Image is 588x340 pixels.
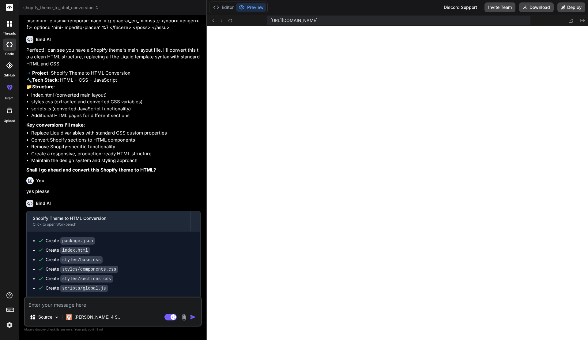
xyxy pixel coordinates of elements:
[4,118,15,124] label: Upload
[36,178,44,184] h6: You
[32,77,58,83] strong: Tech Stack
[60,256,103,264] code: styles/base.css
[66,314,72,320] img: Claude 4 Sonnet
[23,5,99,11] span: shopify_theme_to_html_conversion
[60,237,95,245] code: package.json
[31,150,201,157] li: Create a responsive, production-ready HTML structure
[26,167,156,173] strong: Shall I go ahead and convert this Shopify theme to HTML?
[26,122,84,128] strong: Key conversions I'll make
[31,143,201,150] li: Remove Shopify-specific functionality
[190,314,196,320] img: icon
[32,84,54,90] strong: Structure
[33,222,184,227] div: Click to open Workbench
[211,3,236,12] button: Editor
[3,31,16,36] label: threads
[5,51,14,57] label: code
[31,130,201,137] li: Replace Liquid variables with standard CSS custom properties
[31,105,201,113] li: scripts.js (converted JavaScript functionality)
[60,285,108,292] code: scripts/global.js
[27,211,190,231] button: Shopify Theme to HTML ConversionClick to open Workbench
[26,188,201,195] p: yes please
[5,96,13,101] label: prem
[557,2,585,12] button: Deploy
[4,73,15,78] label: GitHub
[440,2,481,12] div: Discord Support
[38,314,52,320] p: Source
[46,257,103,263] div: Create
[26,122,201,129] p: :
[4,320,15,330] img: settings
[33,215,184,221] div: Shopify Theme to HTML Conversion
[32,70,48,76] strong: Project
[484,2,515,12] button: Invite Team
[46,238,95,244] div: Create
[36,36,51,42] h6: Bind AI
[270,17,318,24] span: [URL][DOMAIN_NAME]
[74,314,120,320] p: [PERSON_NAME] 4 S..
[180,314,187,321] img: attachment
[31,112,201,119] li: Additional HTML pages for different sections
[24,327,202,332] p: Always double-check its answers. Your in Bind
[26,47,201,68] p: Perfect! I can see you have a Shopify theme's main layout file. I'll convert this to a clean HTML...
[60,275,113,283] code: styles/sections.css
[82,327,93,331] span: privacy
[31,157,201,164] li: Maintain the design system and styling approach
[26,70,201,91] p: 🔹 : Shopify Theme to HTML Conversion 🔧 : HTML + CSS + JavaScript 📁 :
[31,137,201,144] li: Convert Shopify sections to HTML components
[519,2,554,12] button: Download
[31,98,201,105] li: styles.css (extracted and converted CSS variables)
[60,266,118,273] code: styles/components.css
[31,92,201,99] li: index.html (converted main layout)
[36,200,51,206] h6: Bind AI
[60,247,90,254] code: index.html
[46,266,118,272] div: Create
[46,247,90,253] div: Create
[46,275,113,282] div: Create
[236,3,266,12] button: Preview
[54,315,59,320] img: Pick Models
[207,26,588,340] iframe: Preview
[46,285,108,291] div: Create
